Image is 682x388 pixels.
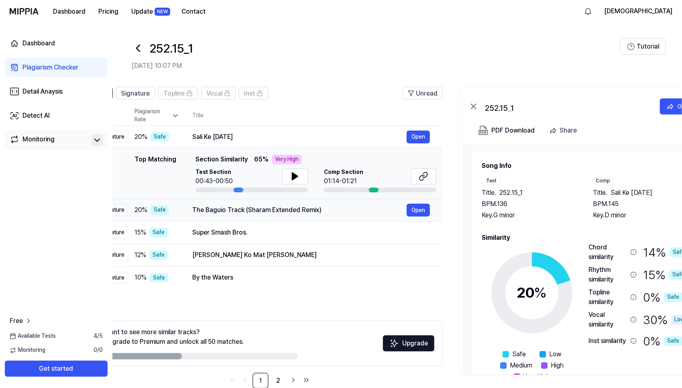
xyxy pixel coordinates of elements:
[134,250,146,260] span: 12 %
[5,106,108,125] a: Detect AI
[407,131,430,143] button: Open
[153,251,165,259] ya-tr-span: Safe
[153,274,165,282] ya-tr-span: Safe
[604,6,672,16] button: [DEMOGRAPHIC_DATA]
[10,316,33,326] a: Free
[288,374,299,386] a: Go to next page
[195,155,248,164] span: Section Similarity
[403,87,443,100] button: Unread
[22,39,55,47] ya-tr-span: Dashboard
[593,188,607,198] span: Title .
[192,274,233,281] ya-tr-span: By the Waters
[637,42,659,51] ya-tr-span: Tutorial
[104,328,200,336] ya-tr-span: Want to see more similar tracks?
[383,335,434,351] button: Upgrade
[125,0,175,22] a: UpdateNEW
[134,132,147,142] span: 20 %
[482,210,577,220] div: Key. G minor
[324,176,363,186] div: 01:14-01:21
[411,132,425,141] ya-tr-span: Open
[157,9,168,14] ya-tr-span: NEW
[39,364,73,374] ya-tr-span: Get started
[593,177,613,185] div: Comp
[5,58,108,77] a: Plagiarism Checker
[560,125,577,136] div: Share
[192,229,248,236] ya-tr-span: Super Smash Bros.
[10,317,23,325] ya-tr-span: Free
[227,374,238,386] a: Go to first page
[10,8,39,14] img: logo
[549,349,561,359] span: Low
[272,155,302,164] div: Very High
[477,123,536,139] button: PDF Download
[18,346,45,354] ya-tr-span: Monitoring
[195,176,233,186] div: 00:43-00:50
[5,34,108,53] a: Dashboard
[22,63,78,71] ya-tr-span: Plagiarism Checker
[134,228,146,237] span: 15 %
[192,133,233,141] ya-tr-span: Sali Ke [DATE]
[181,7,206,16] ya-tr-span: Contact
[53,7,86,16] ya-tr-span: Dashboard
[611,188,652,198] span: Sali Ke [DATE]
[5,361,108,377] button: Get started
[491,125,535,136] div: PDF Download
[588,243,627,262] div: Chord similarity
[551,361,564,370] span: High
[407,204,430,216] button: Open
[134,273,147,282] span: 10 %
[97,347,99,353] ya-tr-span: /
[94,333,97,339] ya-tr-span: 4
[134,108,170,123] ya-tr-span: Plagiarism Rate
[153,229,165,237] ya-tr-span: Safe
[512,349,526,359] span: Safe
[588,265,627,284] div: Rhythm similarity
[239,87,268,100] button: Inst
[22,112,50,119] ya-tr-span: Detect AI
[99,347,103,353] ya-tr-span: 0
[195,168,233,176] span: Test Section
[588,336,627,346] div: Inst similarity
[98,7,118,16] ya-tr-span: Pricing
[517,282,547,304] div: 20
[499,188,523,198] span: 252.15_1
[22,135,55,143] ya-tr-span: Monitoring
[206,90,222,97] ya-tr-span: Vocal
[192,251,317,259] ya-tr-span: [PERSON_NAME] Ko Mat [PERSON_NAME]
[47,4,92,20] button: Dashboard
[478,126,488,135] img: PDF Download
[18,332,56,340] ya-tr-span: Available Tests
[116,87,155,100] button: Signature
[134,155,176,192] div: Top Matching
[482,199,577,209] div: BPM. 136
[383,342,434,350] a: SparklesUpgrade
[154,206,166,214] ya-tr-span: Safe
[149,40,193,57] h1: 252.15_1
[134,205,147,215] span: 20 %
[104,338,244,345] ya-tr-span: Upgrade to Premium and unlock all 50 matches.
[94,347,97,353] ya-tr-span: 0
[510,361,532,370] span: Medium
[201,87,236,100] button: Vocal
[324,168,363,176] span: Comp Section
[244,90,255,97] ya-tr-span: Inst
[175,4,212,20] button: Contact
[416,90,438,97] ya-tr-span: Unread
[132,62,182,69] ya-tr-span: [DATE] 10:07 PM
[482,188,496,198] span: Title .
[583,6,593,16] img: 알림
[158,87,198,100] button: Topline
[485,102,645,111] div: 252.15_1
[411,206,425,214] ya-tr-span: Open
[5,82,108,101] a: Detail Anaysis
[534,284,547,301] span: %
[92,4,125,20] button: Pricing
[192,206,322,214] ya-tr-span: The Baguio Track (Sharam Extended Remix)
[240,374,251,386] a: Go to previous page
